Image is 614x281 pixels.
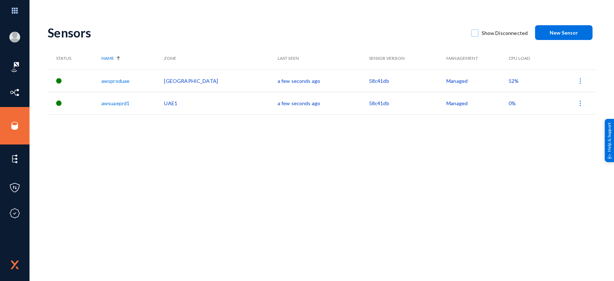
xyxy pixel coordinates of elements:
[9,153,20,164] img: icon-elements.svg
[164,47,277,70] th: Zone
[550,30,578,36] span: New Sensor
[577,77,584,85] img: icon-more.svg
[509,47,551,70] th: CPU Load
[9,182,20,193] img: icon-policies.svg
[101,100,129,106] a: awsuaeprd1
[369,47,446,70] th: Sensor Version
[4,3,26,18] img: app launcher
[101,55,160,62] div: Name
[277,92,369,114] td: a few seconds ago
[509,78,519,84] span: 52%
[9,87,20,98] img: icon-inventory.svg
[277,47,369,70] th: Last Seen
[509,100,516,106] span: 0%
[9,32,20,43] img: blank-profile-picture.png
[446,92,509,114] td: Managed
[101,55,114,62] span: Name
[9,208,20,219] img: icon-compliance.svg
[47,47,101,70] th: Status
[446,47,509,70] th: Management
[101,78,129,84] a: awsproduae
[605,119,614,162] div: Help & Support
[47,25,464,40] div: Sensors
[607,154,612,159] img: help_support.svg
[481,28,528,39] span: Show Disconnected
[577,100,584,107] img: icon-more.svg
[9,62,20,72] img: icon-risk-sonar.svg
[535,25,592,40] button: New Sensor
[164,92,277,114] td: UAE1
[277,70,369,92] td: a few seconds ago
[369,70,446,92] td: 58c41db
[446,70,509,92] td: Managed
[9,120,20,131] img: icon-sources.svg
[369,92,446,114] td: 58c41db
[164,70,277,92] td: [GEOGRAPHIC_DATA]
